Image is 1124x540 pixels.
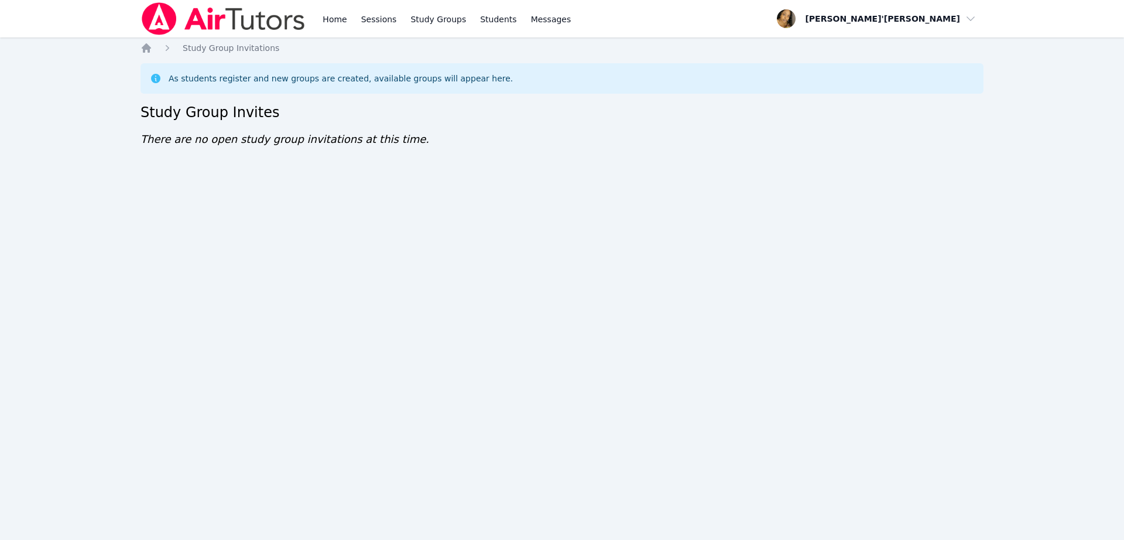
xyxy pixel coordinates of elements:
[169,73,513,84] div: As students register and new groups are created, available groups will appear here.
[183,43,279,53] span: Study Group Invitations
[531,13,571,25] span: Messages
[183,42,279,54] a: Study Group Invitations
[140,42,983,54] nav: Breadcrumb
[140,103,983,122] h2: Study Group Invites
[140,2,306,35] img: Air Tutors
[140,133,429,145] span: There are no open study group invitations at this time.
